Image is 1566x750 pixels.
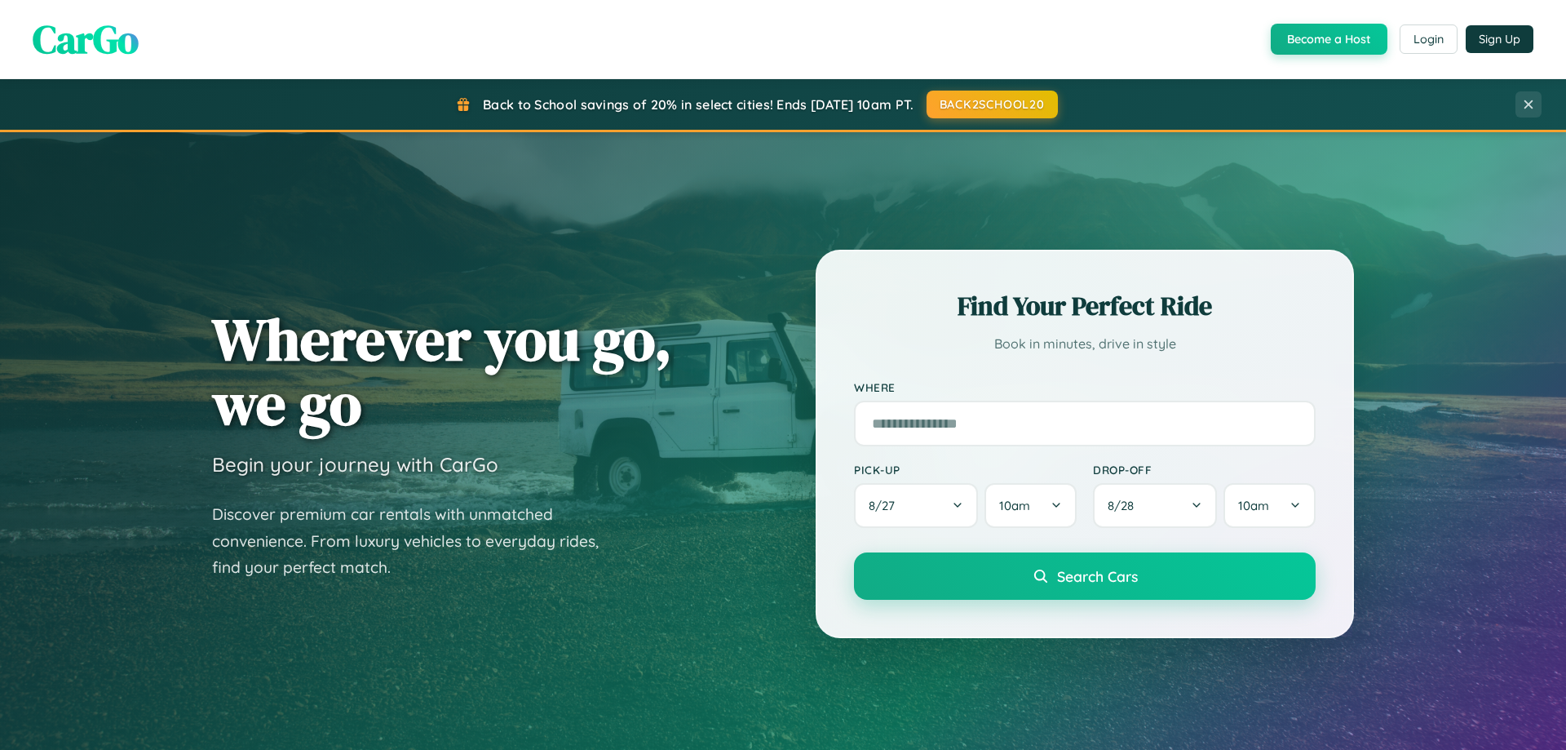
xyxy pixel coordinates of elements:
span: 8 / 28 [1108,498,1142,513]
p: Discover premium car rentals with unmatched convenience. From luxury vehicles to everyday rides, ... [212,501,620,581]
h2: Find Your Perfect Ride [854,288,1316,324]
h1: Wherever you go, we go [212,307,672,436]
button: Search Cars [854,553,1316,600]
label: Pick-up [854,463,1077,477]
span: 8 / 27 [869,498,903,513]
label: Drop-off [1093,463,1316,477]
span: 10am [999,498,1030,513]
button: 8/27 [854,483,978,528]
label: Where [854,380,1316,394]
button: 10am [984,483,1077,528]
button: Login [1400,24,1458,54]
button: 10am [1223,483,1316,528]
button: BACK2SCHOOL20 [927,91,1058,118]
span: 10am [1238,498,1269,513]
h3: Begin your journey with CarGo [212,452,498,477]
span: CarGo [33,12,139,66]
button: Become a Host [1271,24,1387,55]
button: Sign Up [1466,25,1533,53]
span: Search Cars [1057,567,1138,585]
span: Back to School savings of 20% in select cities! Ends [DATE] 10am PT. [483,96,913,113]
button: 8/28 [1093,483,1217,528]
p: Book in minutes, drive in style [854,332,1316,356]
